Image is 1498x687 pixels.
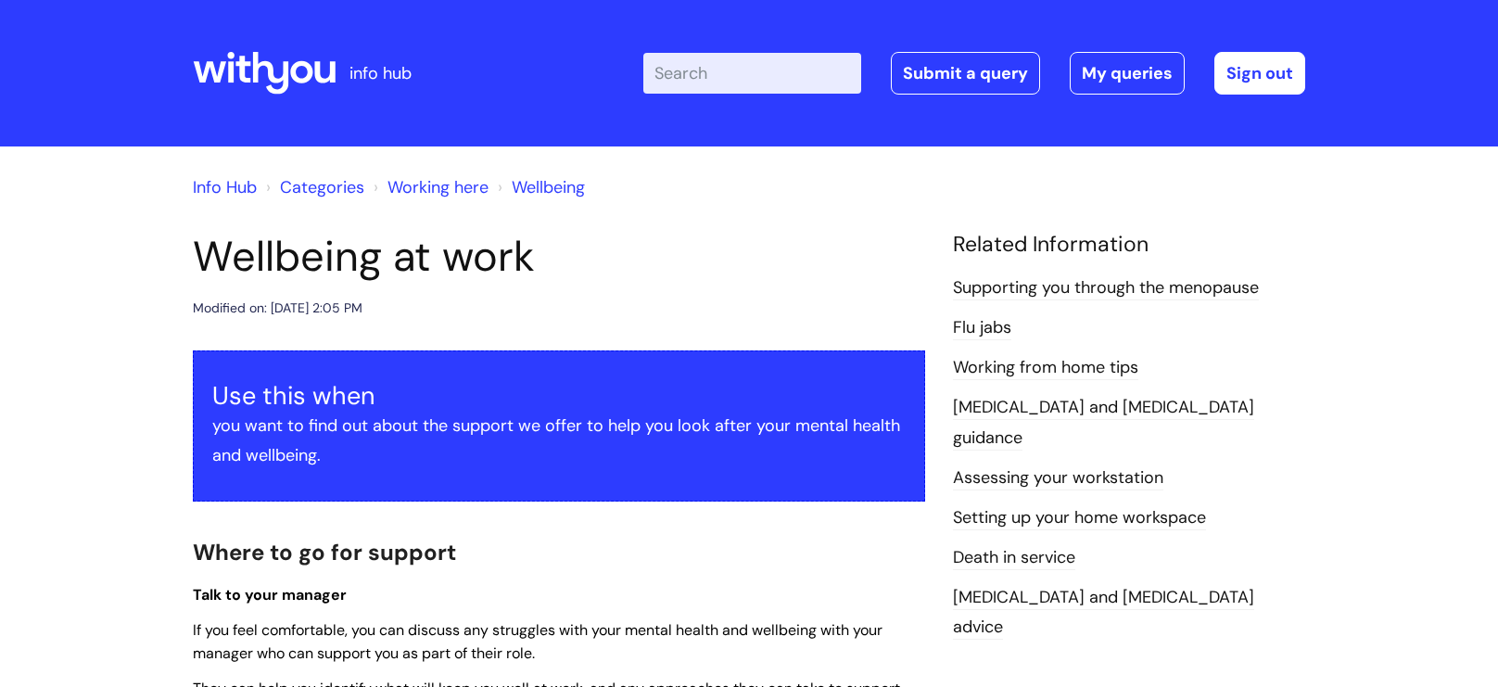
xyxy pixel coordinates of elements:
a: Working from home tips [953,356,1138,380]
a: Working here [387,176,489,198]
p: you want to find out about the support we offer to help you look after your mental health and wel... [212,411,906,471]
p: info hub [349,58,412,88]
a: Sign out [1214,52,1305,95]
span: If you feel comfortable, you can discuss any struggles with your mental health and wellbeing with... [193,620,882,663]
div: | - [643,52,1305,95]
h1: Wellbeing at work [193,232,925,282]
a: Info Hub [193,176,257,198]
input: Search [643,53,861,94]
a: Flu jabs [953,316,1011,340]
li: Wellbeing [493,172,585,202]
a: My queries [1070,52,1185,95]
a: Setting up your home workspace [953,506,1206,530]
div: Modified on: [DATE] 2:05 PM [193,297,362,320]
a: Wellbeing [512,176,585,198]
a: Death in service [953,546,1075,570]
a: Submit a query [891,52,1040,95]
span: Where to go for support [193,538,456,566]
a: [MEDICAL_DATA] and [MEDICAL_DATA] guidance [953,396,1254,450]
li: Solution home [261,172,364,202]
a: Assessing your workstation [953,466,1163,490]
li: Working here [369,172,489,202]
a: Supporting you through the menopause [953,276,1259,300]
span: Talk to your manager [193,585,347,604]
h3: Use this when [212,381,906,411]
h4: Related Information [953,232,1305,258]
a: [MEDICAL_DATA] and [MEDICAL_DATA] advice [953,586,1254,640]
a: Categories [280,176,364,198]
